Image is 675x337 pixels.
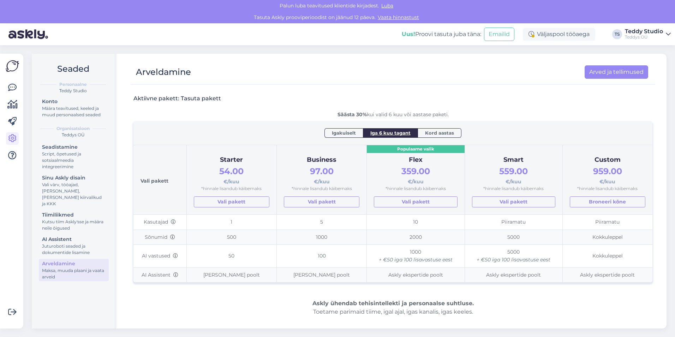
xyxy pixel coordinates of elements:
[337,111,367,118] b: Säästa 30%
[186,214,276,230] td: 1
[276,214,366,230] td: 5
[141,152,179,207] div: Vali pakett
[133,267,186,282] td: AI Assistent
[284,155,359,165] div: Business
[59,81,87,88] b: Personaalne
[593,166,622,176] span: 959.00
[39,235,109,257] a: AI AssistentJuturoboti seaded ja dokumentide lisamine
[562,245,652,267] td: Kokkuleppel
[39,259,109,281] a: ArveldamineMaksa, muuda plaani ja vaata arveid
[570,196,645,207] button: Broneeri kõne
[477,256,550,263] i: + €50 iga 100 lisavastuse eest
[523,28,595,41] div: Väljaspool tööaega
[276,267,366,282] td: [PERSON_NAME] poolt
[484,28,514,41] button: Emailid
[465,267,562,282] td: Askly ekspertide poolt
[42,219,106,231] div: Kutsu tiim Askly'sse ja määra neile õigused
[194,165,269,185] div: €/kuu
[136,65,191,79] div: Arveldamine
[284,185,359,192] div: *hinnale lisandub käibemaks
[612,29,622,39] div: TS
[562,230,652,245] td: Kokkuleppel
[133,245,186,267] td: AI vastused
[379,256,453,263] i: + €50 iga 100 lisavastuse eest
[194,185,269,192] div: *hinnale lisandub käibemaks
[370,129,411,136] span: Iga 6 kuu tagant
[425,129,454,136] span: Kord aastas
[625,34,663,40] div: Teddys OÜ
[39,173,109,208] a: Sinu Askly disainVali värv, tööajad, [PERSON_NAME], [PERSON_NAME] kiirvalikud ja KKK
[42,174,106,182] div: Sinu Askly disain
[42,236,106,243] div: AI Assistent
[56,125,90,132] b: Organisatsioon
[42,105,106,118] div: Määra teavitused, keeled ja muud personaalsed seaded
[374,196,457,207] a: Vali pakett
[402,30,481,39] div: Proovi tasuta juba täna:
[133,230,186,245] td: Sõnumid
[367,145,464,153] div: Populaarne valik
[465,214,562,230] td: Piiramatu
[37,62,109,76] h2: Seaded
[472,155,555,165] div: Smart
[39,142,109,171] a: SeadistamineScript, õpetused ja sotsiaalmeedia integreerimine
[374,155,457,165] div: Flex
[39,97,109,119] a: KontoMäära teavitused, keeled ja muud personaalsed seaded
[625,29,663,34] div: Teddy Studio
[465,230,562,245] td: 5000
[219,166,244,176] span: 54.00
[42,143,106,151] div: Seadistamine
[133,299,652,316] div: Toetame parimaid tiime, igal ajal, igas kanalis, igas keeles.
[186,267,276,282] td: [PERSON_NAME] poolt
[379,2,395,9] span: Luba
[42,243,106,256] div: Juturoboti seaded ja dokumentide lisamine
[37,132,109,138] div: Teddys OÜ
[42,211,106,219] div: Tiimiliikmed
[186,230,276,245] td: 500
[367,267,465,282] td: Askly ekspertide poolt
[284,165,359,185] div: €/kuu
[186,245,276,267] td: 50
[312,300,474,307] b: Askly ühendab tehisintellekti ja personaalse suhtluse.
[133,95,221,102] h3: Aktiivne pakett: Tasuta pakett
[570,155,645,165] div: Custom
[42,98,106,105] div: Konto
[133,214,186,230] td: Kasutajad
[42,267,106,280] div: Maksa, muuda plaani ja vaata arveid
[472,185,555,192] div: *hinnale lisandub käibemaks
[562,214,652,230] td: Piiramatu
[42,151,106,170] div: Script, õpetused ja sotsiaalmeedia integreerimine
[472,196,555,207] a: Vali pakett
[472,165,555,185] div: €/kuu
[276,230,366,245] td: 1000
[310,166,334,176] span: 97.00
[376,14,421,20] a: Vaata hinnastust
[465,245,562,267] td: 5000
[570,165,645,185] div: €/kuu
[133,111,652,118] div: kui valid 6 kuu või aastase paketi.
[499,166,528,176] span: 559.00
[570,185,645,192] div: *hinnale lisandub käibemaks
[402,31,415,37] b: Uus!
[374,185,457,192] div: *hinnale lisandub käibemaks
[42,260,106,267] div: Arveldamine
[367,230,465,245] td: 2000
[367,214,465,230] td: 10
[367,245,465,267] td: 1000
[37,88,109,94] div: Teddy Studio
[39,210,109,232] a: TiimiliikmedKutsu tiim Askly'sse ja määra neile õigused
[374,165,457,185] div: €/kuu
[332,129,356,136] span: Igakuiselt
[276,245,366,267] td: 100
[401,166,430,176] span: 359.00
[562,267,652,282] td: Askly ekspertide poolt
[194,155,269,165] div: Starter
[194,196,269,207] a: Vali pakett
[625,29,671,40] a: Teddy StudioTeddys OÜ
[284,196,359,207] a: Vali pakett
[585,65,648,79] a: Arved ja tellimused
[42,182,106,207] div: Vali värv, tööajad, [PERSON_NAME], [PERSON_NAME] kiirvalikud ja KKK
[6,59,19,73] img: Askly Logo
